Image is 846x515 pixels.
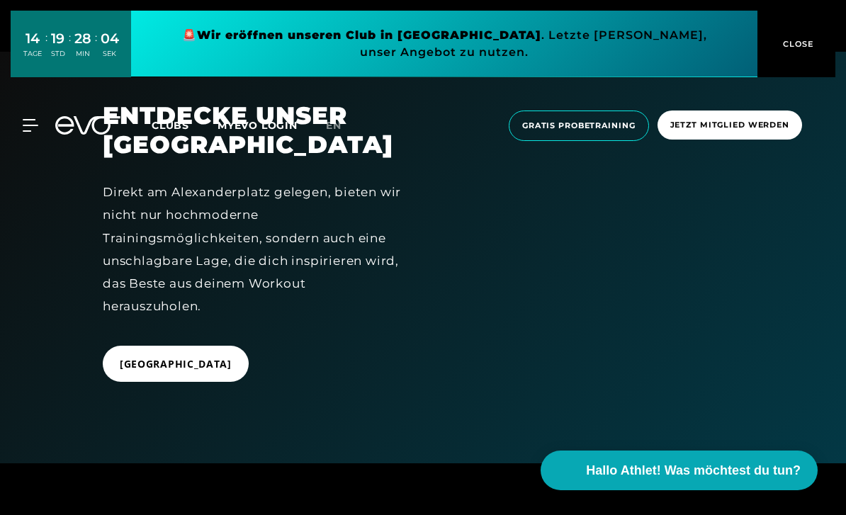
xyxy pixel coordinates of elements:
a: Jetzt Mitglied werden [653,111,806,141]
span: CLOSE [779,38,814,50]
div: 28 [74,28,91,49]
div: 19 [51,28,65,49]
div: : [95,30,97,67]
a: en [326,118,359,134]
a: Gratis Probetraining [504,111,653,141]
span: Jetzt Mitglied werden [670,119,789,131]
div: MIN [74,49,91,59]
div: 14 [23,28,42,49]
button: Hallo Athlet! Was möchtest du tun? [541,451,818,490]
div: 04 [101,28,119,49]
span: [GEOGRAPHIC_DATA] [120,356,232,371]
div: TAGE [23,49,42,59]
span: en [326,119,342,132]
span: Hallo Athlet! Was möchtest du tun? [586,461,801,480]
a: [GEOGRAPHIC_DATA] [103,335,254,392]
button: CLOSE [757,11,835,77]
span: Clubs [152,119,189,132]
div: Direkt am Alexanderplatz gelegen, bieten wir nicht nur hochmoderne Trainingsmöglichkeiten, sonder... [103,181,403,318]
div: : [45,30,47,67]
div: : [69,30,71,67]
a: Clubs [152,118,218,132]
span: Gratis Probetraining [522,120,636,132]
div: SEK [101,49,119,59]
div: STD [51,49,65,59]
a: MYEVO LOGIN [218,119,298,132]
